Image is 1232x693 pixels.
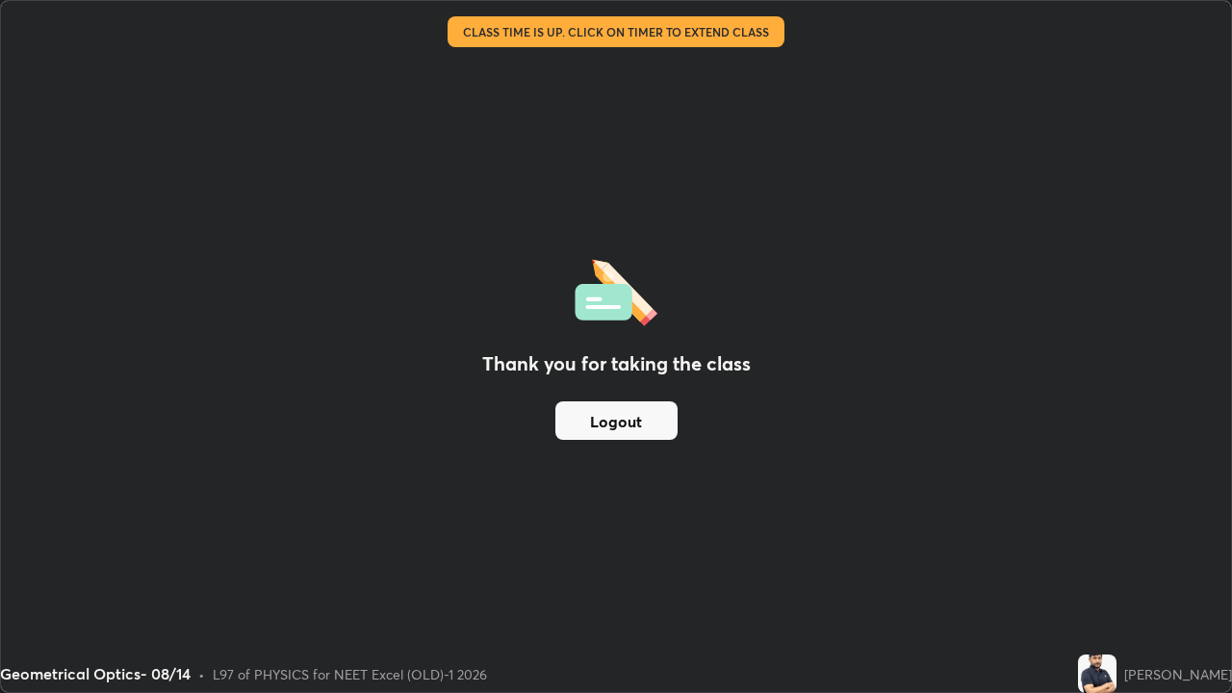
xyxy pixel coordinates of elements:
img: de6c275da805432c8bc00b045e3c7ab9.jpg [1078,654,1116,693]
h2: Thank you for taking the class [482,349,751,378]
button: Logout [555,401,678,440]
img: offlineFeedback.1438e8b3.svg [575,253,657,326]
div: [PERSON_NAME] [1124,664,1232,684]
div: • [198,664,205,684]
div: L97 of PHYSICS for NEET Excel (OLD)-1 2026 [213,664,487,684]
